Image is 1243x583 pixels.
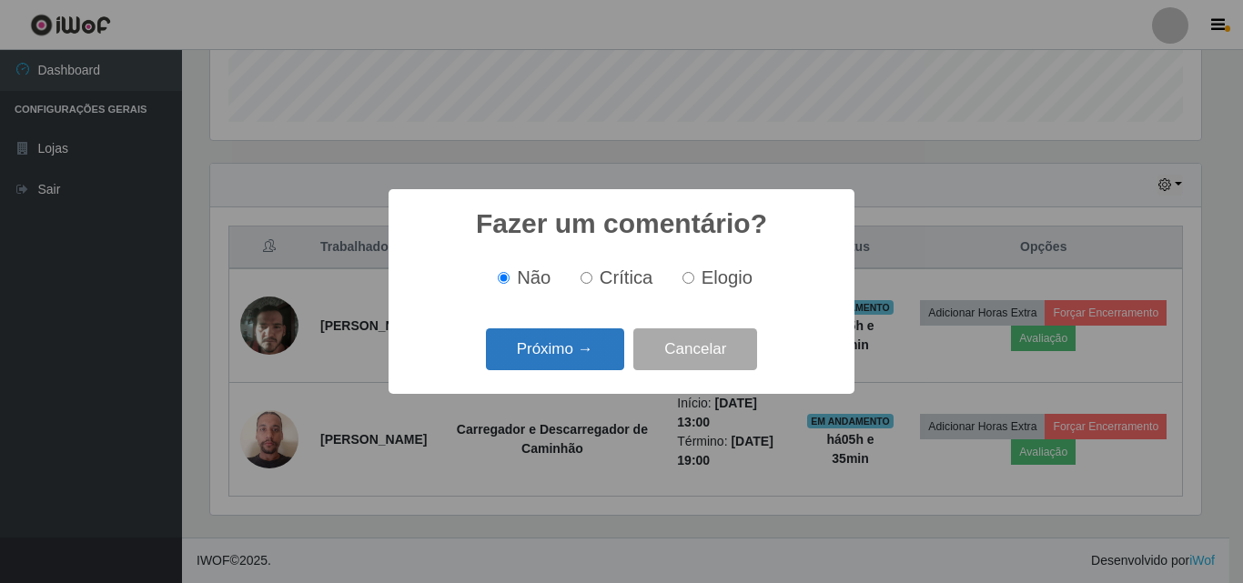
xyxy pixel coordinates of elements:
[517,267,551,287] span: Não
[633,328,757,371] button: Cancelar
[476,207,767,240] h2: Fazer um comentário?
[702,267,753,287] span: Elogio
[600,267,653,287] span: Crítica
[498,272,510,284] input: Não
[682,272,694,284] input: Elogio
[581,272,592,284] input: Crítica
[486,328,624,371] button: Próximo →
